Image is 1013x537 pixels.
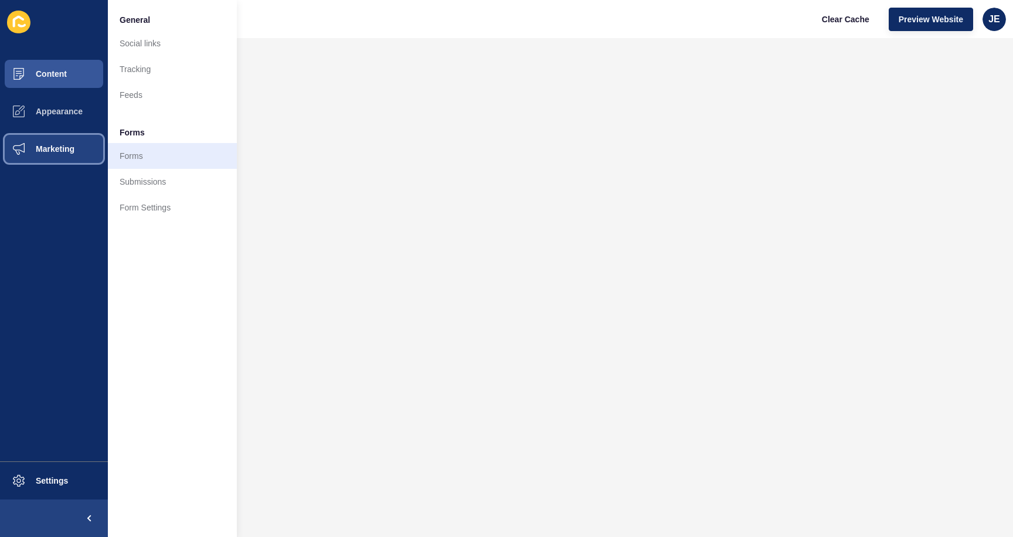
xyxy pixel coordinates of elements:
[108,195,237,220] a: Form Settings
[120,127,145,138] span: Forms
[108,56,237,82] a: Tracking
[108,169,237,195] a: Submissions
[988,13,1000,25] span: JE
[108,82,237,108] a: Feeds
[108,143,237,169] a: Forms
[120,14,150,26] span: General
[822,13,869,25] span: Clear Cache
[812,8,879,31] button: Clear Cache
[899,13,963,25] span: Preview Website
[108,30,237,56] a: Social links
[889,8,973,31] button: Preview Website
